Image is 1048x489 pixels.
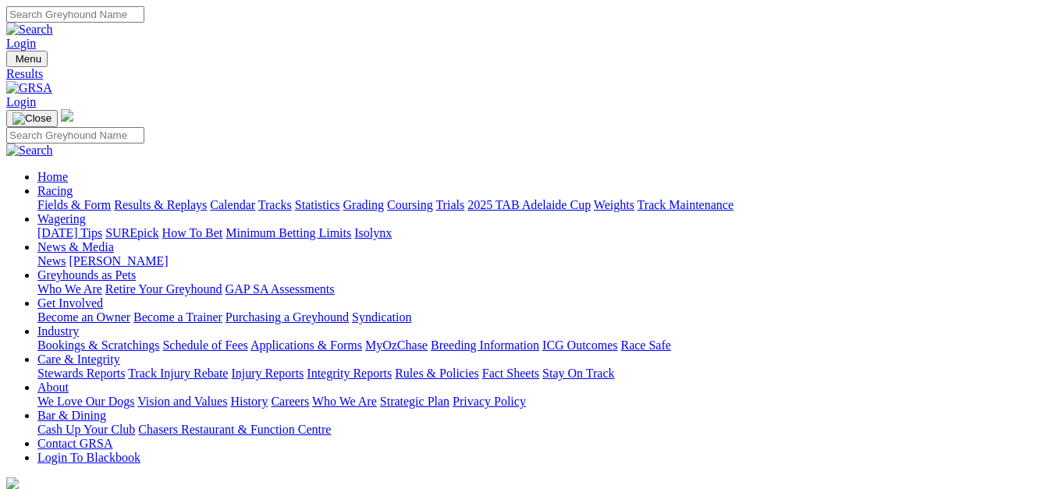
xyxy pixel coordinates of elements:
a: Rules & Policies [395,367,479,380]
a: Strategic Plan [380,395,449,408]
a: Track Injury Rebate [128,367,228,380]
a: Become an Owner [37,310,130,324]
a: Chasers Restaurant & Function Centre [138,423,331,436]
a: Careers [271,395,309,408]
a: Login To Blackbook [37,451,140,464]
a: ICG Outcomes [542,338,617,352]
button: Toggle navigation [6,51,48,67]
a: Stay On Track [542,367,614,380]
a: Privacy Policy [453,395,526,408]
a: Bookings & Scratchings [37,338,159,352]
a: Track Maintenance [638,198,734,211]
div: News & Media [37,254,1042,268]
a: 2025 TAB Adelaide Cup [467,198,591,211]
a: Stewards Reports [37,367,125,380]
img: logo-grsa-white.png [61,109,73,122]
span: Menu [16,53,41,65]
img: Close [12,112,52,125]
a: GAP SA Assessments [226,282,335,296]
a: Applications & Forms [250,338,362,352]
a: Results & Replays [114,198,207,211]
a: Who We Are [37,282,102,296]
a: Racing [37,184,73,197]
div: Industry [37,338,1042,353]
a: Greyhounds as Pets [37,268,136,282]
a: Syndication [352,310,411,324]
a: Calendar [210,198,255,211]
a: [DATE] Tips [37,226,102,239]
a: Race Safe [620,338,670,352]
img: Search [6,144,53,158]
a: Get Involved [37,296,103,310]
a: Home [37,170,68,183]
a: Isolynx [354,226,392,239]
a: Industry [37,324,79,338]
a: Fields & Form [37,198,111,211]
a: Vision and Values [137,395,227,408]
a: Weights [594,198,634,211]
a: Cash Up Your Club [37,423,135,436]
a: History [230,395,268,408]
a: Who We Are [312,395,377,408]
a: Minimum Betting Limits [226,226,351,239]
a: Schedule of Fees [162,338,247,352]
a: Bar & Dining [37,409,106,422]
a: Statistics [295,198,340,211]
input: Search [6,127,144,144]
a: Integrity Reports [307,367,392,380]
a: Wagering [37,212,86,225]
a: How To Bet [162,226,223,239]
a: Purchasing a Greyhound [226,310,349,324]
input: Search [6,6,144,23]
a: Fact Sheets [482,367,539,380]
a: Contact GRSA [37,437,112,450]
a: Grading [343,198,384,211]
a: Retire Your Greyhound [105,282,222,296]
a: [PERSON_NAME] [69,254,168,268]
a: Care & Integrity [37,353,120,366]
a: MyOzChase [365,338,428,352]
a: News & Media [37,240,114,253]
button: Toggle navigation [6,110,58,127]
a: Become a Trainer [133,310,222,324]
a: Coursing [387,198,433,211]
div: Greyhounds as Pets [37,282,1042,296]
div: Racing [37,198,1042,212]
a: Trials [435,198,464,211]
a: Breeding Information [431,338,539,352]
a: About [37,381,69,394]
a: SUREpick [105,226,158,239]
div: Get Involved [37,310,1042,324]
a: Login [6,95,36,108]
div: Bar & Dining [37,423,1042,437]
a: Tracks [258,198,292,211]
div: About [37,395,1042,409]
a: We Love Our Dogs [37,395,134,408]
img: Search [6,23,53,37]
div: Care & Integrity [37,367,1042,381]
div: Wagering [37,226,1042,240]
a: News [37,254,66,268]
a: Results [6,67,1042,81]
img: GRSA [6,81,52,95]
a: Login [6,37,36,50]
a: Injury Reports [231,367,304,380]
